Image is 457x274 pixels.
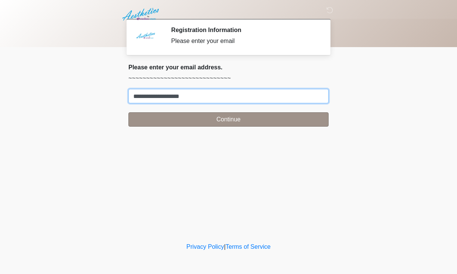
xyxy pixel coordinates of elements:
[171,26,317,34] h2: Registration Information
[171,37,317,46] div: Please enter your email
[224,243,225,250] a: |
[128,64,329,71] h2: Please enter your email address.
[134,26,157,49] img: Agent Avatar
[187,243,224,250] a: Privacy Policy
[121,6,162,23] img: Aesthetics by Emediate Cure Logo
[128,74,329,83] p: ~~~~~~~~~~~~~~~~~~~~~~~~~~~~~
[128,112,329,127] button: Continue
[225,243,270,250] a: Terms of Service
